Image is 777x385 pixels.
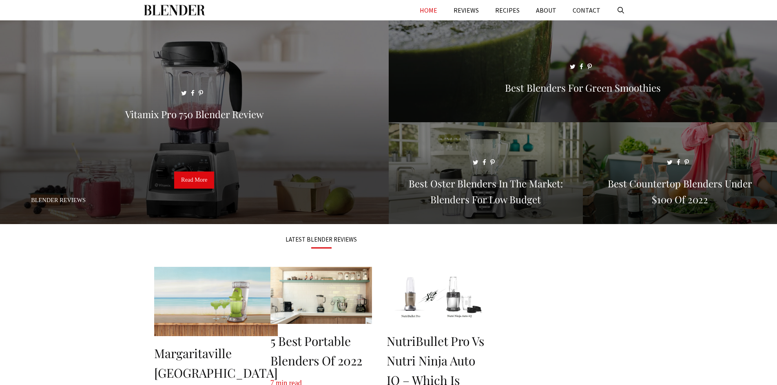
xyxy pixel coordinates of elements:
a: 5 Best Portable Blenders of 2022 [270,333,362,369]
a: Best Countertop Blenders Under $100 of 2022 [583,214,777,222]
h3: LATEST BLENDER REVIEWS [154,236,489,242]
a: Best Oster Blenders in the Market: Blenders for Low Budget [389,214,583,222]
img: 5 Best Portable Blenders of 2022 [270,267,372,324]
img: NutriBullet Pro vs Nutri Ninja Auto iQ – Which is Better? [387,267,488,324]
img: Margaritaville Bahamas Frozen Concoction Maker Review [154,267,278,336]
a: Blender Reviews [31,197,86,203]
a: Read More [174,172,214,189]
